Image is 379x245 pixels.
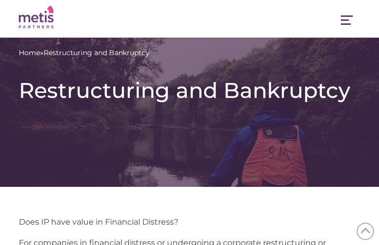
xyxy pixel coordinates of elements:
p: Does IP have value in Financial Distress? [19,217,360,227]
a: Home [19,48,40,58]
span: » [19,48,150,58]
span: Back to Top [357,223,374,240]
span: Restructuring and Bankruptcy [44,48,150,58]
h1: Restructuring and Bankruptcy [19,78,360,102]
img: Metis Partners [19,5,54,29]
